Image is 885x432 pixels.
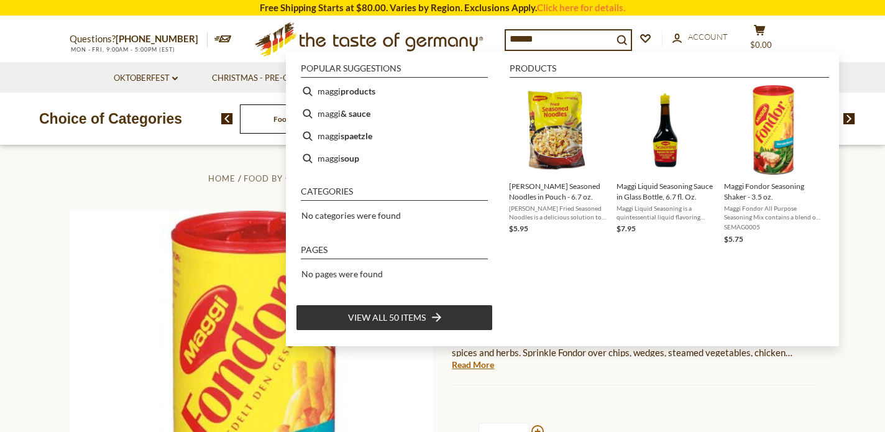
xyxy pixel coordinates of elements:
li: Pages [301,246,488,259]
b: & sauce [341,106,370,121]
li: Products [510,64,829,78]
span: $5.75 [724,234,743,244]
span: $5.95 [509,224,528,233]
div: Instant Search Results [286,52,839,346]
b: soup [341,151,359,165]
a: Maggi Seasoning SauceMaggi Liquid Seasoning Sauce in Glass Bottle, 6.7 fl. Oz.Maggi Liquid Season... [617,85,714,246]
li: maggi spaetzle [296,125,493,147]
span: Maggi Fondor Seasoning Shaker - 3.5 oz. [724,181,822,202]
li: Popular suggestions [301,64,488,78]
li: maggi soup [296,147,493,170]
li: Maggi Fondor Seasoning Shaker - 3.5 oz. [719,80,827,250]
li: Maggi Liquid Seasoning Sauce in Glass Bottle, 6.7 fl. Oz. [612,80,719,250]
span: Maggi Liquid Seasoning is a quintessential liquid flavoring substance with European origin and gl... [617,204,714,221]
a: Maggi Fried Seasoned Noodles[PERSON_NAME] Seasoned Noodles in Pouch - 6.7 oz.[PERSON_NAME] Fried ... [509,85,607,246]
a: Food By Category [244,173,333,183]
button: $0.00 [741,24,778,55]
span: Account [688,32,728,42]
b: spaetzle [341,129,372,143]
span: Maggi Fondor All Purpose Seasoning Mix contains a blend of onion, garlic, and delicious spices an... [724,204,822,221]
span: View all 50 items [348,311,426,324]
p: Questions? [70,31,208,47]
span: $0.00 [750,40,772,50]
a: Christmas - PRE-ORDER [212,71,318,85]
span: [PERSON_NAME] Fried Seasoned Noodles is a delicious solution to quickly prepare dinner or lunch. ... [509,204,607,221]
li: Maggi Fried Seasoned Noodles in Pouch - 6.7 oz. [504,80,612,250]
li: maggi & sauce [296,103,493,125]
a: Read More [452,359,494,371]
a: [PHONE_NUMBER] [116,33,198,44]
a: Maggi Fondor Seasoning ShakerMaggi Fondor Seasoning Shaker - 3.5 oz.Maggi Fondor All Purpose Seas... [724,85,822,246]
a: Account [672,30,728,44]
span: Maggi Liquid Seasoning Sauce in Glass Bottle, 6.7 fl. Oz. [617,181,714,202]
span: Maggi Fondor All Purpose Seasoning Mix contains a blend of onion, garlic, and delicious spices an... [452,331,803,374]
span: SEMAG0005 [724,223,822,231]
a: Click here for details. [537,2,625,13]
span: MON - FRI, 9:00AM - 5:00PM (EST) [70,46,175,53]
span: [PERSON_NAME] Seasoned Noodles in Pouch - 6.7 oz. [509,181,607,202]
li: Categories [301,187,488,201]
img: previous arrow [221,113,233,124]
a: Oktoberfest [114,71,178,85]
a: Food By Category [273,114,332,124]
span: $7.95 [617,224,636,233]
img: Maggi Fondor Seasoning Shaker [728,85,818,175]
img: Maggi Seasoning Sauce [620,85,710,175]
span: No categories were found [301,210,401,221]
b: products [341,84,375,98]
img: next arrow [843,113,855,124]
li: maggi products [296,80,493,103]
span: No pages were found [301,269,383,279]
a: Home [208,173,236,183]
li: View all 50 items [296,305,493,331]
img: Maggi Fried Seasoned Noodles [513,85,603,175]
